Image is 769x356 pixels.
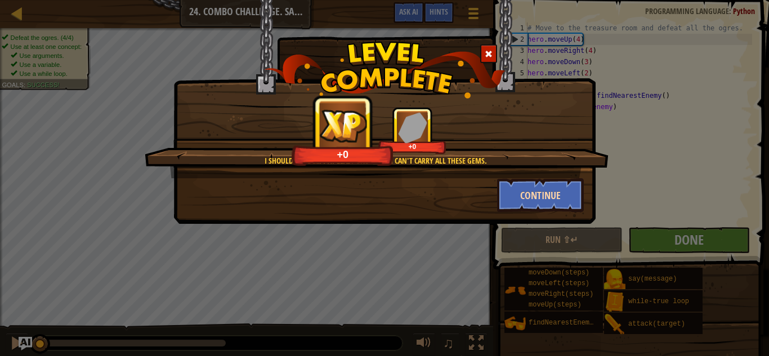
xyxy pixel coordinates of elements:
[264,42,506,98] img: level_complete.png
[381,142,444,151] div: +0
[198,155,553,166] div: I should have left at least one ogre. I can't carry all these gems.
[295,148,391,161] div: +0
[320,109,367,142] img: reward_icon_xp.png
[398,112,427,143] img: reward_icon_gems.png
[497,178,584,212] button: Continue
